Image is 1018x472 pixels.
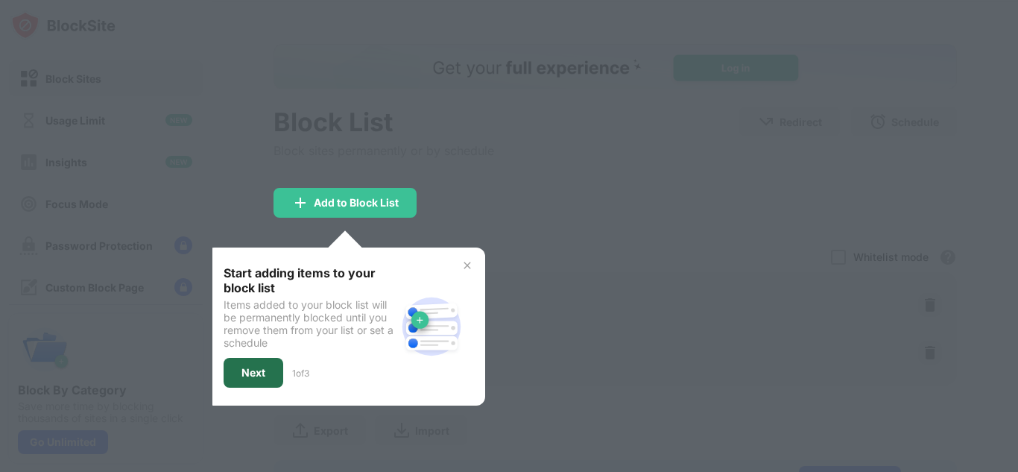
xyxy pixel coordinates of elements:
div: Start adding items to your block list [224,265,396,295]
img: block-site.svg [396,291,467,362]
img: x-button.svg [461,259,473,271]
div: Add to Block List [314,197,399,209]
div: 1 of 3 [292,368,309,379]
div: Items added to your block list will be permanently blocked until you remove them from your list o... [224,298,396,349]
div: Next [241,367,265,379]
